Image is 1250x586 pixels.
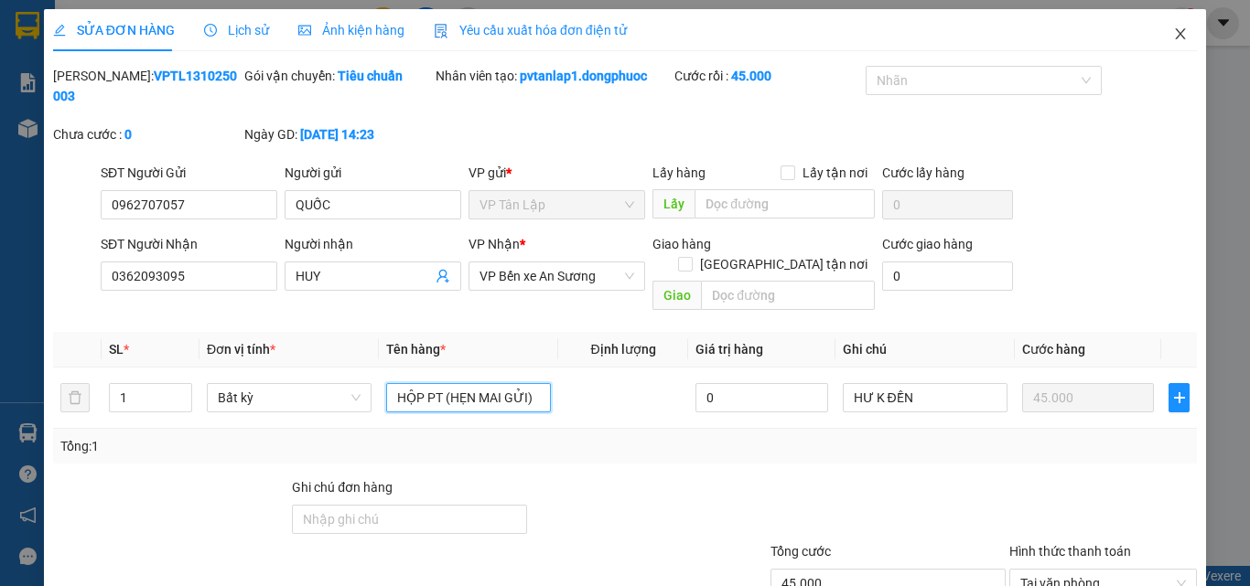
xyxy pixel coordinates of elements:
[292,480,393,495] label: Ghi chú đơn hàng
[843,383,1008,412] input: Ghi Chú
[53,23,175,37] span: SỬA ĐƠN HÀNG
[285,163,461,183] div: Người gửi
[207,342,275,357] span: Đơn vị tính
[53,24,66,37] span: edit
[124,127,132,142] b: 0
[480,191,634,218] span: VP Tân Lập
[695,342,763,357] span: Giá trị hàng
[882,237,973,251] label: Cước giao hàng
[298,24,311,37] span: picture
[652,281,701,310] span: Giao
[469,163,645,183] div: VP gửi
[695,189,875,218] input: Dọc đường
[1155,9,1206,60] button: Close
[218,384,361,411] span: Bất kỳ
[1169,383,1190,412] button: plus
[244,124,432,144] div: Ngày GD:
[1009,544,1131,559] label: Hình thức thanh toán
[386,342,446,357] span: Tên hàng
[1169,390,1189,405] span: plus
[1022,342,1085,357] span: Cước hàng
[1022,383,1154,412] input: 0
[520,69,647,83] b: pvtanlap1.dongphuoc
[882,190,1013,219] input: Cước lấy hàng
[693,254,875,274] span: [GEOGRAPHIC_DATA] tận nơi
[652,237,711,251] span: Giao hàng
[590,342,655,357] span: Định lượng
[292,505,527,534] input: Ghi chú đơn hàng
[60,436,484,456] div: Tổng: 1
[436,269,450,283] span: user-add
[731,69,771,83] b: 45.000
[652,165,706,180] span: Lấy hàng
[338,69,403,83] b: Tiêu chuẩn
[795,163,875,183] span: Lấy tận nơi
[386,383,551,412] input: VD: Bàn, Ghế
[1173,27,1188,41] span: close
[436,66,671,86] div: Nhân viên tạo:
[469,237,520,251] span: VP Nhận
[835,332,1015,368] th: Ghi chú
[244,66,432,86] div: Gói vận chuyển:
[109,342,124,357] span: SL
[53,124,241,144] div: Chưa cước :
[882,165,964,180] label: Cước lấy hàng
[701,281,875,310] input: Dọc đường
[300,127,374,142] b: [DATE] 14:23
[53,66,241,106] div: [PERSON_NAME]:
[60,383,90,412] button: delete
[480,262,634,290] span: VP Bến xe An Sương
[674,66,862,86] div: Cước rồi :
[101,163,277,183] div: SĐT Người Gửi
[298,23,404,37] span: Ảnh kiện hàng
[101,234,277,254] div: SĐT Người Nhận
[204,23,269,37] span: Lịch sử
[434,23,627,37] span: Yêu cầu xuất hóa đơn điện tử
[770,544,831,559] span: Tổng cước
[434,24,448,38] img: icon
[204,24,217,37] span: clock-circle
[285,234,461,254] div: Người nhận
[652,189,695,218] span: Lấy
[882,261,1013,291] input: Cước giao hàng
